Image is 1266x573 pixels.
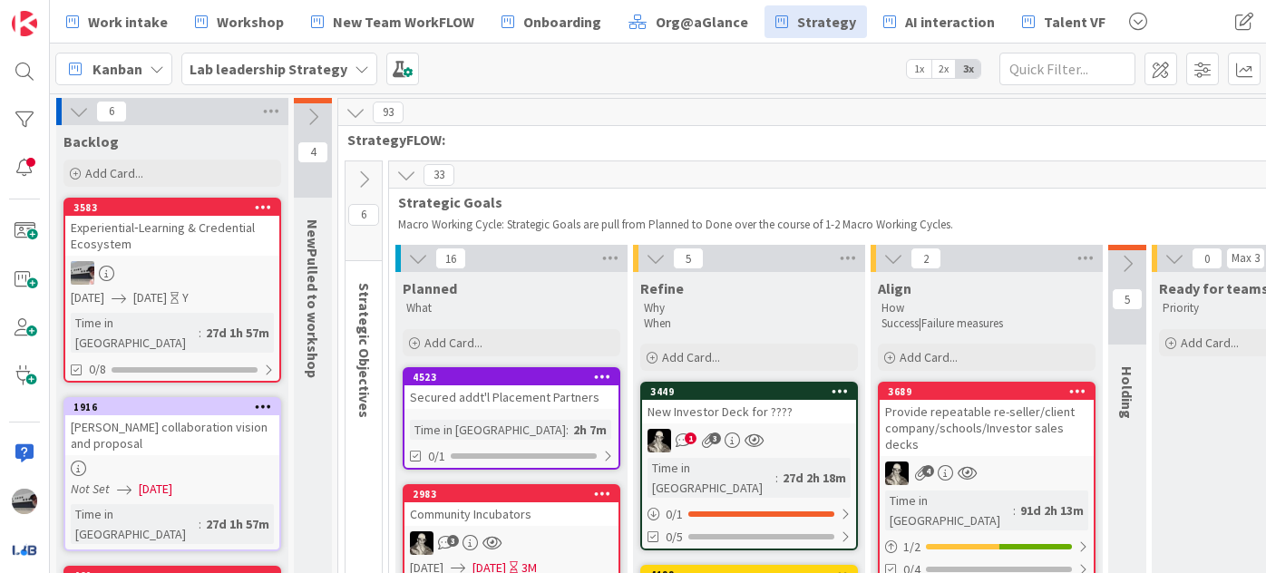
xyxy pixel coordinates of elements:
span: 0/1 [428,447,445,466]
span: 1 [685,432,696,444]
div: WS [404,531,618,555]
span: 0/5 [666,528,683,547]
span: 3 [709,432,721,444]
div: 2h 7m [569,420,611,440]
div: 4523 [404,369,618,385]
div: 27d 1h 57m [201,323,274,343]
div: New Investor Deck for ???? [642,400,856,423]
div: Time in [GEOGRAPHIC_DATA] [648,458,775,498]
div: Provide repeatable re-seller/client company/schools/Investor sales decks [880,400,1094,456]
a: Talent VF [1011,5,1116,38]
div: Experiential‑Learning & Credential Ecosystem [65,216,279,256]
div: 27d 2h 18m [778,468,851,488]
span: Work intake [88,11,168,33]
div: 4523Secured addt'l Placement Partners [404,369,618,409]
span: Add Card... [1181,335,1239,351]
span: [DATE] [71,288,104,307]
span: Planned [403,279,457,297]
div: 3449 [642,384,856,400]
div: Time in [GEOGRAPHIC_DATA] [885,490,1013,530]
span: 6 [96,101,127,122]
span: Refine [640,279,684,297]
div: 1916[PERSON_NAME] collaboration vision and proposal [65,399,279,455]
span: Onboarding [523,11,601,33]
span: 33 [424,164,454,186]
span: [DATE] [133,288,167,307]
span: 0/8 [89,360,106,379]
div: jB [65,261,279,285]
span: New Team WorkFLOW [333,11,474,33]
span: Add Card... [424,335,482,351]
a: Workshop [184,5,295,38]
span: Workshop [217,11,284,33]
a: Work intake [55,5,179,38]
div: 2983 [404,486,618,502]
i: Not Set [71,481,110,497]
div: 1916 [73,401,279,413]
div: 3583 [73,201,279,214]
img: WS [885,461,909,485]
div: 1916 [65,399,279,415]
span: 5 [1112,288,1143,310]
span: Add Card... [662,349,720,365]
div: WS [642,429,856,452]
span: Org@aGlance [656,11,748,33]
a: 3583Experiential‑Learning & Credential EcosystemjB[DATE][DATE]YTime in [GEOGRAPHIC_DATA]:27d 1h 5... [63,198,281,383]
span: 1x [907,60,931,78]
span: 0 [1192,248,1222,269]
div: Time in [GEOGRAPHIC_DATA] [71,504,199,544]
span: Add Card... [85,165,143,181]
span: Align [878,279,911,297]
img: Visit kanbanzone.com [12,11,37,36]
a: AI interaction [872,5,1006,38]
span: 3 [447,535,459,547]
a: Onboarding [491,5,612,38]
div: Max 3 [1232,254,1260,263]
p: Success|Failure measures [881,316,1092,331]
div: 3449 [650,385,856,398]
img: jB [71,261,94,285]
div: 3583 [65,199,279,216]
p: How [881,301,1092,316]
b: Lab leadership Strategy [190,60,347,78]
img: avatar [12,537,37,562]
span: 6 [348,204,379,226]
div: Time in [GEOGRAPHIC_DATA] [71,313,199,353]
div: 4523 [413,371,618,384]
span: : [199,323,201,343]
p: When [644,316,854,331]
div: 0/1 [642,503,856,526]
a: New Team WorkFLOW [300,5,485,38]
div: 2983 [413,488,618,500]
div: Time in [GEOGRAPHIC_DATA] [410,420,566,440]
div: 3583Experiential‑Learning & Credential Ecosystem [65,199,279,256]
div: 1/2 [880,536,1094,558]
span: Kanban [93,58,142,80]
a: 1916[PERSON_NAME] collaboration vision and proposalNot Set[DATE]Time in [GEOGRAPHIC_DATA]:27d 1h 57m [63,397,281,551]
div: 2983Community Incubators [404,486,618,526]
p: What [406,301,617,316]
div: 3689Provide repeatable re-seller/client company/schools/Investor sales decks [880,384,1094,456]
div: 3689 [888,385,1094,398]
span: Talent VF [1044,11,1105,33]
img: WS [410,531,433,555]
span: 93 [373,102,404,123]
div: 3689 [880,384,1094,400]
span: : [199,514,201,534]
div: 27d 1h 57m [201,514,274,534]
span: Add Card... [900,349,958,365]
span: 16 [435,248,466,269]
p: Why [644,301,854,316]
img: WS [648,429,671,452]
div: [PERSON_NAME] collaboration vision and proposal [65,415,279,455]
span: 4 [297,141,328,163]
span: Strategy [797,11,856,33]
span: Holding [1118,366,1136,419]
div: WS [880,461,1094,485]
span: : [566,420,569,440]
img: jB [12,489,37,514]
a: 3449New Investor Deck for ????WSTime in [GEOGRAPHIC_DATA]:27d 2h 18m0/10/5 [640,382,858,550]
span: [DATE] [139,480,172,499]
span: : [775,468,778,488]
span: Strategic Objectives [355,283,374,418]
